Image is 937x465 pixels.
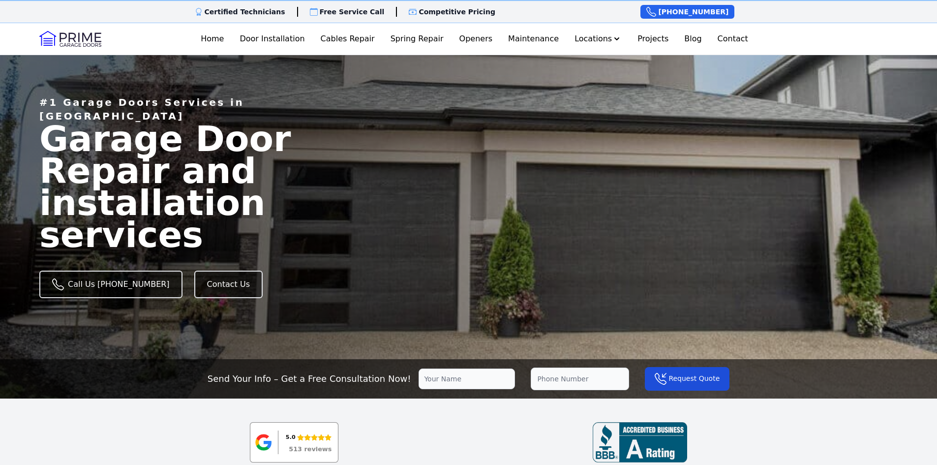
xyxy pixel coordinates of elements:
[571,29,626,49] button: Locations
[419,369,515,389] input: Your Name
[419,7,495,17] p: Competitive Pricing
[39,31,101,47] img: Logo
[387,29,448,49] a: Spring Repair
[208,372,411,386] p: Send Your Info – Get a Free Consultation Now!
[803,402,933,448] iframe: Tidio Chat
[197,29,228,49] a: Home
[236,29,308,49] a: Door Installation
[455,29,497,49] a: Openers
[714,29,752,49] a: Contact
[205,7,285,17] p: Certified Technicians
[593,422,687,463] img: BBB-review
[320,7,385,17] p: Free Service Call
[640,5,734,19] a: [PHONE_NUMBER]
[531,368,629,390] input: Phone Number
[286,432,332,443] div: Rating: 5.0 out of 5
[634,29,672,49] a: Projects
[289,446,332,453] div: 513 reviews
[286,432,296,443] div: 5.0
[39,118,291,255] span: Garage Door Repair and installation services
[317,29,379,49] a: Cables Repair
[504,29,563,49] a: Maintenance
[645,367,729,391] button: Request Quote
[39,271,182,298] a: Call Us [PHONE_NUMBER]
[39,95,323,123] p: #1 Garage Doors Services in [GEOGRAPHIC_DATA]
[680,29,705,49] a: Blog
[194,271,263,298] a: Contact Us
